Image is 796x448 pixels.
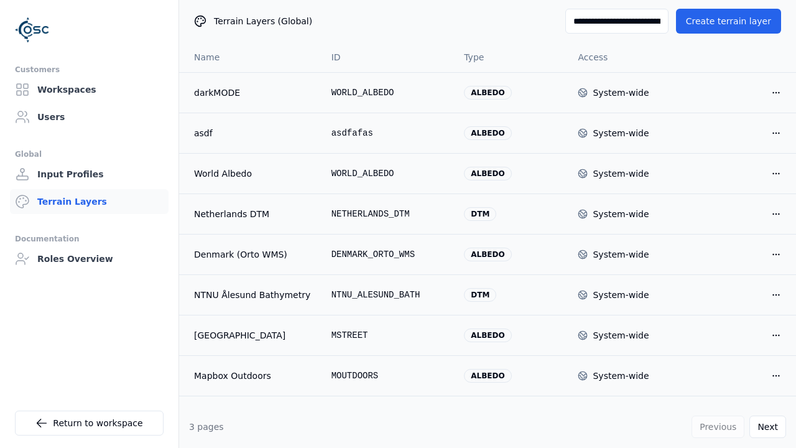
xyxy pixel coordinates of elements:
[331,86,445,99] div: WORLD_ALBEDO
[464,86,511,100] div: albedo
[464,369,511,383] div: albedo
[464,207,496,221] div: dtm
[331,329,445,342] div: MSTREET
[194,329,312,342] a: [GEOGRAPHIC_DATA]
[676,9,781,34] button: Create terrain layer
[464,329,511,342] div: albedo
[749,416,786,438] button: Next
[15,231,164,246] div: Documentation
[189,422,224,432] span: 3 pages
[194,370,312,382] a: Mapbox Outdoors
[10,189,169,214] a: Terrain Layers
[15,411,164,436] a: Return to workspace
[322,42,455,72] th: ID
[593,167,649,180] div: System-wide
[331,248,445,261] div: DENMARK_ORTO_WMS
[464,126,511,140] div: albedo
[15,147,164,162] div: Global
[214,15,312,27] span: Terrain Layers (Global)
[464,167,511,180] div: albedo
[10,246,169,271] a: Roles Overview
[568,42,682,72] th: Access
[593,208,649,220] div: System-wide
[593,370,649,382] div: System-wide
[593,127,649,139] div: System-wide
[593,86,649,99] div: System-wide
[593,329,649,342] div: System-wide
[194,289,312,301] a: NTNU Ålesund Bathymetry
[464,288,496,302] div: dtm
[331,127,445,139] div: asdfafas
[194,208,312,220] a: Netherlands DTM
[194,248,312,261] a: Denmark (Orto WMS)
[15,62,164,77] div: Customers
[331,208,445,220] div: NETHERLANDS_DTM
[331,370,445,382] div: MOUTDOORS
[10,77,169,102] a: Workspaces
[15,12,50,47] img: Logo
[593,289,649,301] div: System-wide
[194,86,312,99] a: darkMODE
[179,42,322,72] th: Name
[454,42,568,72] th: Type
[593,248,649,261] div: System-wide
[194,127,312,139] a: asdf
[10,105,169,129] a: Users
[331,167,445,180] div: WORLD_ALBEDO
[331,289,445,301] div: NTNU_ALESUND_BATH
[194,167,312,180] a: World Albedo
[464,248,511,261] div: albedo
[10,162,169,187] a: Input Profiles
